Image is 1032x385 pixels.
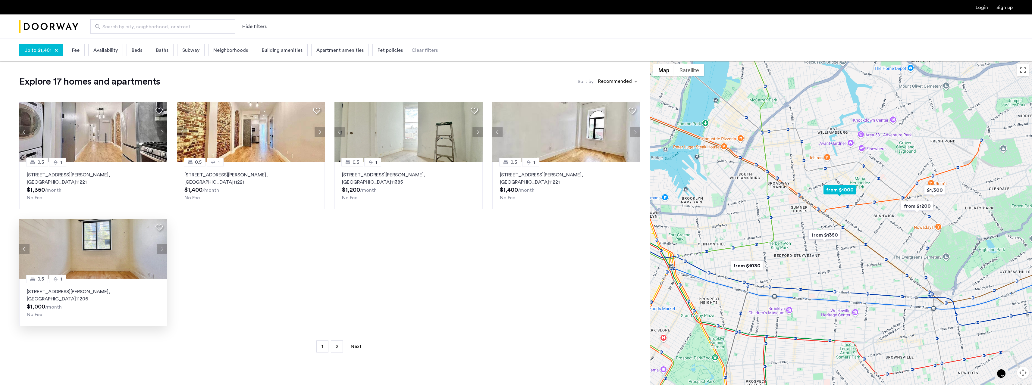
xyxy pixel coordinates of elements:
[518,188,535,193] sub: /month
[19,162,167,209] a: 0.51[STREET_ADDRESS][PERSON_NAME], [GEOGRAPHIC_DATA]11221No Fee
[899,199,936,213] div: from $1200
[492,102,641,162] img: 2016_638508057420627486.jpeg
[653,64,674,76] button: Show street map
[412,47,438,54] div: Clear filters
[177,127,187,137] button: Previous apartment
[597,78,632,86] div: Recommended
[177,162,325,209] a: 0.51[STREET_ADDRESS][PERSON_NAME], [GEOGRAPHIC_DATA]11221No Fee
[342,195,357,200] span: No Fee
[45,188,61,193] sub: /month
[132,47,142,54] span: Beds
[315,127,325,137] button: Next apartment
[157,244,167,254] button: Next apartment
[472,127,483,137] button: Next apartment
[60,275,62,283] span: 1
[500,187,518,193] span: $1,400
[37,159,44,166] span: 0.5
[19,340,640,352] nav: Pagination
[500,171,633,186] p: [STREET_ADDRESS][PERSON_NAME] 11221
[492,127,503,137] button: Previous apartment
[533,159,535,166] span: 1
[90,19,235,34] input: Apartment Search
[27,195,42,200] span: No Fee
[19,244,30,254] button: Previous apartment
[218,159,220,166] span: 1
[27,304,45,310] span: $1,000
[19,219,168,279] img: 2016_638548648347915966.jpeg
[37,275,44,283] span: 0.5
[342,171,475,186] p: [STREET_ADDRESS][PERSON_NAME] 11385
[674,64,704,76] button: Show satellite imagery
[334,102,483,162] img: dc6efc1f-24ba-4395-9182-45437e21be9a_638900999956859002.jpeg
[177,102,325,162] img: 2016_638508057423264735.jpeg
[182,47,199,54] span: Subway
[157,127,167,137] button: Next apartment
[27,312,42,317] span: No Fee
[195,159,202,166] span: 0.5
[595,76,640,87] ng-select: sort-apartment
[630,127,640,137] button: Next apartment
[184,195,200,200] span: No Fee
[976,5,988,10] a: Login
[24,47,52,54] span: Up to $1,401
[1017,64,1029,76] button: Toggle fullscreen view
[27,171,160,186] p: [STREET_ADDRESS][PERSON_NAME] 11221
[375,159,377,166] span: 1
[102,23,218,30] span: Search by city, neighborhood, or street.
[510,159,517,166] span: 0.5
[360,188,377,193] sub: /month
[996,5,1013,10] a: Registration
[27,288,160,303] p: [STREET_ADDRESS][PERSON_NAME] 11206
[213,47,248,54] span: Neighborhoods
[19,102,168,162] img: 2016_638508057422011239.jpeg
[27,187,45,193] span: $1,350
[184,187,202,193] span: $1,400
[334,127,345,137] button: Previous apartment
[342,187,360,193] span: $1,200
[45,305,62,309] sub: /month
[334,162,482,209] a: 0.51[STREET_ADDRESS][PERSON_NAME], [GEOGRAPHIC_DATA]11385No Fee
[242,23,267,30] button: Show or hide filters
[500,195,515,200] span: No Fee
[336,344,338,349] span: 2
[578,78,594,85] label: Sort by
[353,159,359,166] span: 0.5
[72,47,80,54] span: Fee
[821,183,858,197] div: from $1000
[19,127,30,137] button: Previous apartment
[93,47,118,54] span: Availability
[202,188,219,193] sub: /month
[1017,367,1029,379] button: Map camera controls
[492,162,640,209] a: 0.51[STREET_ADDRESS][PERSON_NAME], [GEOGRAPHIC_DATA]11221No Fee
[19,76,160,88] h1: Explore 17 homes and apartments
[60,159,62,166] span: 1
[184,171,317,186] p: [STREET_ADDRESS][PERSON_NAME] 11221
[262,47,303,54] span: Building amenities
[316,47,364,54] span: Apartment amenities
[19,15,78,38] img: logo
[995,361,1014,379] iframe: chat widget
[322,344,323,349] span: 1
[922,183,947,197] div: $1,300
[806,228,843,242] div: from $1350
[19,15,78,38] a: Cazamio Logo
[350,341,362,352] a: Next
[156,47,168,54] span: Baths
[19,279,167,326] a: 0.51[STREET_ADDRESS][PERSON_NAME], [GEOGRAPHIC_DATA]11206No Fee
[378,47,403,54] span: Pet policies
[728,259,765,272] div: from $1030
